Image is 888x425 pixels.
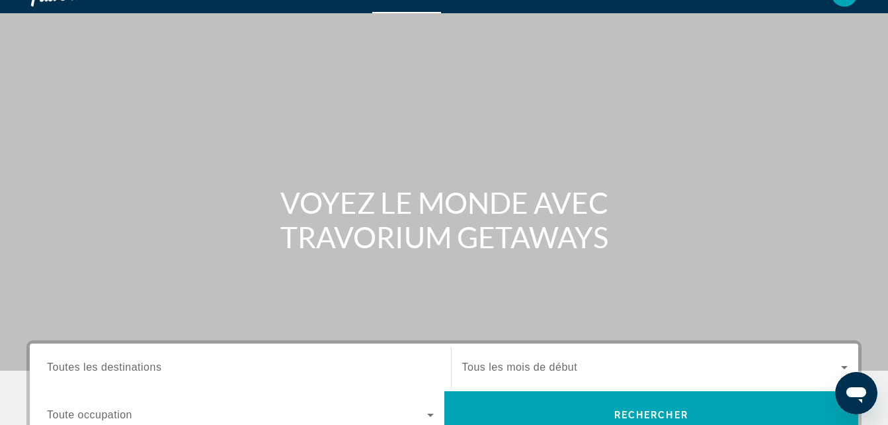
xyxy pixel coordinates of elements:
[614,410,688,420] span: Rechercher
[835,372,877,414] iframe: Bouton de lancement de la fenêtre de messagerie
[47,360,434,376] input: Sélectionnez la destination
[47,361,161,373] span: Toutes les destinations
[196,185,692,254] h1: VOYEZ LE MONDE AVEC TRAVORIUM GETAWAYS
[462,361,578,373] span: Tous les mois de début
[47,409,132,420] span: Toute occupation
